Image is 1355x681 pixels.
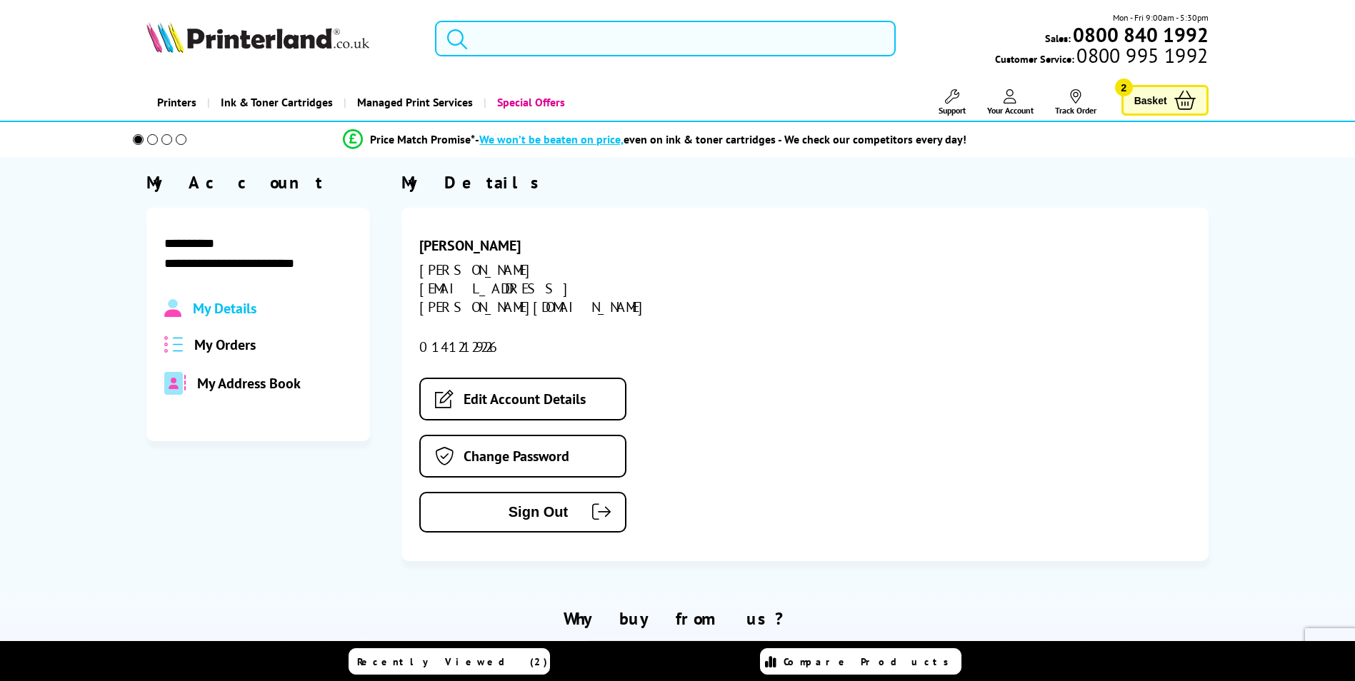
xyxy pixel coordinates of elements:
b: 0800 840 1992 [1073,21,1209,48]
li: modal_Promise [114,127,1197,152]
span: Sign Out [442,504,568,520]
img: Printerland Logo [146,21,369,53]
span: 0800 995 1992 [1074,49,1208,62]
a: Your Account [987,89,1034,116]
span: My Address Book [197,374,301,393]
a: Special Offers [484,84,576,121]
img: address-book-duotone-solid.svg [164,372,186,395]
span: Sales: [1045,31,1071,45]
a: Ink & Toner Cartridges [207,84,344,121]
div: 01412129226 [419,338,674,356]
a: Recently Viewed (2) [349,648,550,675]
h2: Why buy from us? [146,607,1208,630]
a: Change Password [419,435,626,478]
span: Recently Viewed (2) [357,655,548,668]
a: Basket 2 [1121,85,1209,116]
a: Managed Print Services [344,84,484,121]
div: [PERSON_NAME][EMAIL_ADDRESS][PERSON_NAME][DOMAIN_NAME] [419,261,674,316]
span: We won’t be beaten on price, [479,132,624,146]
img: Profile.svg [164,299,181,318]
span: Mon - Fri 9:00am - 5:30pm [1113,11,1209,24]
a: 0800 840 1992 [1071,28,1209,41]
div: My Details [401,171,1209,193]
span: Price Match Promise* [370,132,475,146]
span: My Orders [194,336,256,354]
span: Your Account [987,105,1034,116]
a: Support [939,89,966,116]
img: all-order.svg [164,336,183,353]
span: Customer Service: [995,49,1208,66]
div: - even on ink & toner cartridges - We check our competitors every day! [475,132,966,146]
span: Support [939,105,966,116]
span: 2 [1115,79,1133,96]
a: Printers [146,84,207,121]
button: Sign Out [419,492,626,533]
span: Ink & Toner Cartridges [221,84,333,121]
a: Edit Account Details [419,378,626,420]
div: My Account [146,171,369,193]
a: Track Order [1055,89,1096,116]
a: Compare Products [760,648,961,675]
span: My Details [193,299,256,318]
span: Basket [1134,91,1167,110]
a: Printerland Logo [146,21,417,56]
div: [PERSON_NAME] [419,236,674,255]
span: Compare Products [784,655,956,668]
